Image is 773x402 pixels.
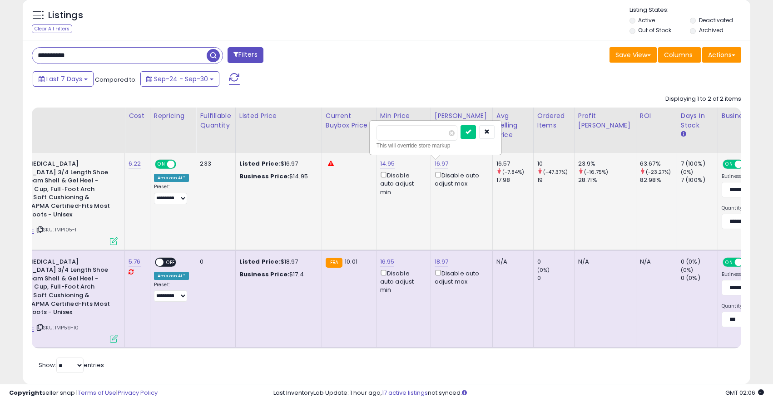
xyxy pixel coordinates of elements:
[435,257,449,266] a: 18.97
[154,174,189,182] div: Amazon AI *
[140,71,219,87] button: Sep-24 - Sep-30
[48,9,83,22] h5: Listings
[681,111,714,130] div: Days In Stock
[638,26,671,34] label: Out of Stock
[629,6,750,15] p: Listing States:
[537,258,574,266] div: 0
[665,95,741,103] div: Displaying 1 to 2 of 2 items
[154,272,189,280] div: Amazon AI *
[681,266,694,274] small: (0%)
[33,71,94,87] button: Last 7 Days
[725,388,764,397] span: 2025-10-9 02:06 GMT
[95,75,137,84] span: Compared to:
[239,258,315,266] div: $18.97
[345,257,357,266] span: 10.01
[496,176,533,184] div: 17.98
[435,159,449,168] a: 16.97
[118,388,158,397] a: Privacy Policy
[239,172,315,181] div: $14.95
[640,111,673,121] div: ROI
[435,170,486,188] div: Disable auto adjust max
[537,111,570,130] div: Ordered Items
[435,268,486,286] div: Disable auto adjust max
[496,111,530,140] div: Avg Selling Price
[537,160,574,168] div: 10
[239,270,315,279] div: $17.4
[35,324,79,331] span: | SKU: IMP59-10
[32,25,72,33] div: Clear All Filters
[496,160,533,168] div: 16.57
[200,258,228,266] div: 0
[39,361,104,369] span: Show: entries
[681,130,686,138] small: Days In Stock.
[681,160,718,168] div: 7 (100%)
[578,160,636,168] div: 23.9%
[578,176,636,184] div: 28.71%
[9,389,158,397] div: seller snap | |
[681,274,718,282] div: 0 (0%)
[273,389,764,397] div: Last InventoryLab Update: 1 hour ago, not synced.
[154,111,193,121] div: Repricing
[154,282,189,302] div: Preset:
[2,160,112,221] b: Airplus [MEDICAL_DATA] [MEDICAL_DATA] 3/4 Length Shoe Insole- Foam Shell & Gel Heel - Deep Heel C...
[35,226,77,233] span: | SKU: IMP105-1
[326,111,372,130] div: Current Buybox Price
[200,160,228,168] div: 233
[200,111,231,130] div: Fulfillable Quantity
[156,161,167,168] span: ON
[380,111,427,121] div: Min Price
[699,26,723,34] label: Archived
[723,161,735,168] span: ON
[380,257,395,266] a: 16.95
[537,176,574,184] div: 19
[646,168,671,176] small: (-23.27%)
[537,274,574,282] div: 0
[2,258,112,319] b: Airplus [MEDICAL_DATA] [MEDICAL_DATA] 3/4 Length Shoe Insole- Foam Shell & Gel Heel - Deep Heel C...
[640,258,670,266] div: N/A
[239,257,281,266] b: Listed Price:
[609,47,657,63] button: Save View
[129,159,141,168] a: 6.22
[239,159,281,168] b: Listed Price:
[154,184,189,204] div: Preset:
[537,266,550,274] small: (0%)
[640,160,677,168] div: 63.67%
[699,16,733,24] label: Deactivated
[578,111,632,130] div: Profit [PERSON_NAME]
[664,50,693,59] span: Columns
[681,168,694,176] small: (0%)
[239,172,289,181] b: Business Price:
[578,258,629,266] div: N/A
[681,176,718,184] div: 7 (100%)
[129,111,146,121] div: Cost
[239,111,318,121] div: Listed Price
[658,47,701,63] button: Columns
[380,159,395,168] a: 14.95
[46,74,82,83] span: Last 7 Days
[377,141,495,150] div: This will override store markup
[640,176,677,184] div: 82.98%
[9,388,42,397] strong: Copyright
[435,111,489,121] div: [PERSON_NAME]
[129,257,141,266] a: 5.76
[175,161,189,168] span: OFF
[154,74,208,83] span: Sep-24 - Sep-30
[702,47,741,63] button: Actions
[681,258,718,266] div: 0 (0%)
[584,168,608,176] small: (-16.75%)
[638,16,655,24] label: Active
[326,258,342,268] small: FBA
[380,170,424,196] div: Disable auto adjust min
[382,388,428,397] a: 17 active listings
[78,388,116,397] a: Terms of Use
[228,47,263,63] button: Filters
[380,268,424,294] div: Disable auto adjust min
[723,258,735,266] span: ON
[502,168,524,176] small: (-7.84%)
[164,258,178,266] span: OFF
[496,258,526,266] div: N/A
[239,160,315,168] div: $16.97
[543,168,568,176] small: (-47.37%)
[239,270,289,279] b: Business Price:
